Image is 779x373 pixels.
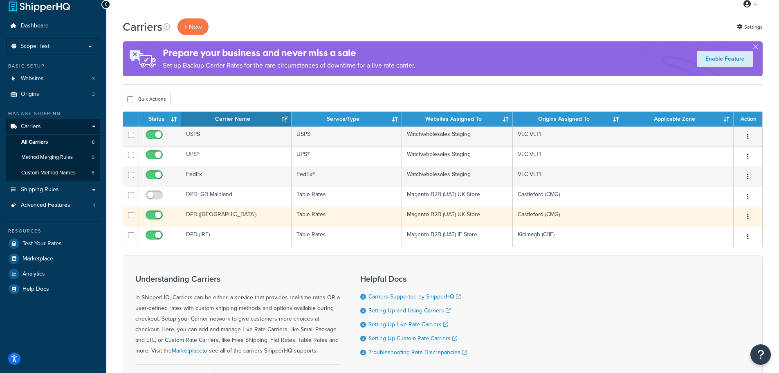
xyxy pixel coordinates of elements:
span: Carriers [21,123,41,130]
span: Scope: Test [20,43,49,50]
span: Dashboard [21,23,49,29]
span: Shipping Rules [21,186,59,193]
th: Origins Assigned To: activate to sort column ascending [513,112,623,127]
span: Method Merging Rules [21,154,73,161]
p: Set up Backup Carrier Rates for the rare circumstances of downtime for a live rate carrier. [163,60,415,71]
span: Help Docs [22,286,49,293]
span: Custom Method Names [21,170,76,176]
th: Status: activate to sort column ascending [139,112,181,127]
li: Websites [6,71,100,86]
td: DPD (IRE) [181,227,292,247]
td: Table Rates [292,227,402,247]
span: 1 [93,202,95,209]
a: Marketplace [172,346,202,355]
h4: Prepare your business and never miss a sale [163,46,415,60]
span: 3 [92,91,95,98]
td: Castleford (CMG) [513,207,623,227]
span: 6 [92,139,94,146]
td: UPS® [181,147,292,167]
td: VLC VLT1 [513,147,623,167]
span: All Carriers [21,139,48,146]
span: Analytics [22,271,45,278]
a: Troubleshooting Rate Discrepancies [368,348,467,357]
a: Method Merging Rules 0 [6,150,100,165]
td: Magento B2B (UAT) UK Store [402,207,512,227]
td: Table Rates [292,187,402,207]
a: Enable Feature [697,51,753,67]
a: Carriers [6,119,100,134]
li: Origins [6,87,100,102]
li: Carriers [6,119,100,181]
button: + New [177,18,209,35]
a: Settings [737,21,763,33]
th: Carrier Name: activate to sort column ascending [181,112,292,127]
img: ad-rules-rateshop-fe6ec290ccb7230408bd80ed9643f0289d75e0ffd9eb532fc0e269fcd187b520.png [123,41,163,76]
a: All Carriers 6 [6,135,100,150]
h3: Understanding Carriers [135,274,340,283]
span: 6 [92,170,94,176]
a: Test Your Rates [6,236,100,251]
button: Open Resource Center [750,344,771,365]
th: Action [734,112,762,127]
a: Analytics [6,267,100,281]
td: Kiltimagh (C1IE) [513,227,623,247]
div: Manage Shipping [6,110,100,117]
div: In ShipperHQ, Carriers can be either, a service that provides real-time rates OR a user-defined r... [135,274,340,356]
div: Basic Setup [6,63,100,70]
td: Castleford (CMG) [513,187,623,207]
td: FedEx [181,167,292,187]
span: Test Your Rates [22,240,62,247]
span: Websites [21,75,44,82]
span: Advanced Features [21,202,70,209]
td: DPD ([GEOGRAPHIC_DATA]) [181,207,292,227]
a: Marketplace [6,251,100,266]
li: All Carriers [6,135,100,150]
div: Resources [6,228,100,235]
td: FedEx® [292,167,402,187]
a: Websites 3 [6,71,100,86]
a: Carriers Supported by ShipperHQ [368,292,461,301]
a: Custom Method Names 6 [6,165,100,181]
li: Method Merging Rules [6,150,100,165]
h3: Helpful Docs [360,274,467,283]
td: VLC VLT1 [513,167,623,187]
td: Magento B2B (UAT) UK Store [402,187,512,207]
a: Origins 3 [6,87,100,102]
td: USPS [292,127,402,147]
td: USPS [181,127,292,147]
span: 3 [92,75,95,82]
a: Help Docs [6,282,100,296]
td: Watchwholesales Staging [402,127,512,147]
td: Watchwholesales Staging [402,167,512,187]
h1: Carriers [123,19,162,35]
span: Origins [21,91,39,98]
a: Dashboard [6,18,100,34]
td: Watchwholesales Staging [402,147,512,167]
a: Shipping Rules [6,182,100,197]
th: Applicable Zone: activate to sort column ascending [623,112,734,127]
a: Setting Up and Using Carriers [368,306,451,315]
td: VLC VLT1 [513,127,623,147]
td: Table Rates [292,207,402,227]
a: Advanced Features 1 [6,198,100,213]
td: Magento B2B (UAT) IE Store [402,227,512,247]
span: 0 [92,154,94,161]
a: Setting Up Custom Rate Carriers [368,334,457,343]
th: Websites Assigned To: activate to sort column ascending [402,112,512,127]
a: Setting Up Live Rate Carriers [368,320,448,329]
button: Bulk Actions [123,93,171,105]
li: Custom Method Names [6,165,100,181]
span: Marketplace [22,255,53,262]
td: UPS® [292,147,402,167]
li: Advanced Features [6,198,100,213]
th: Service/Type: activate to sort column ascending [292,112,402,127]
td: DPD: GB Mainland [181,187,292,207]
